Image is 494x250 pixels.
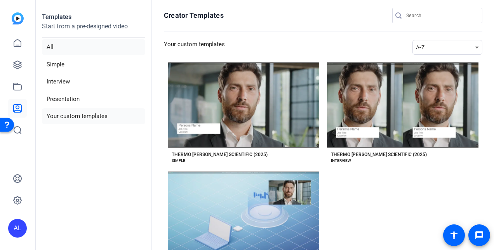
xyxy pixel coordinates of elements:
div: THERMO [PERSON_NAME] SCIENTIFIC (2025) [331,151,427,158]
p: Start from a pre-designed video [42,22,145,38]
div: AL [8,219,27,238]
strong: Templates [42,13,71,21]
h1: Creator Templates [164,11,224,20]
li: All [42,39,145,55]
mat-icon: message [475,231,484,240]
h3: Your custom templates [164,40,225,55]
mat-icon: accessibility [449,231,459,240]
li: Interview [42,74,145,90]
li: Simple [42,57,145,73]
li: Your custom templates [42,108,145,124]
div: INTERVIEW [331,158,351,164]
button: Template image [327,62,478,148]
button: Template image [168,62,319,148]
div: THERMO [PERSON_NAME] SCIENTIFIC (2025) [172,151,268,158]
div: SIMPLE [172,158,185,164]
span: A-Z [416,44,424,50]
input: Search [406,11,476,20]
li: Presentation [42,91,145,107]
img: blue-gradient.svg [12,12,24,24]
